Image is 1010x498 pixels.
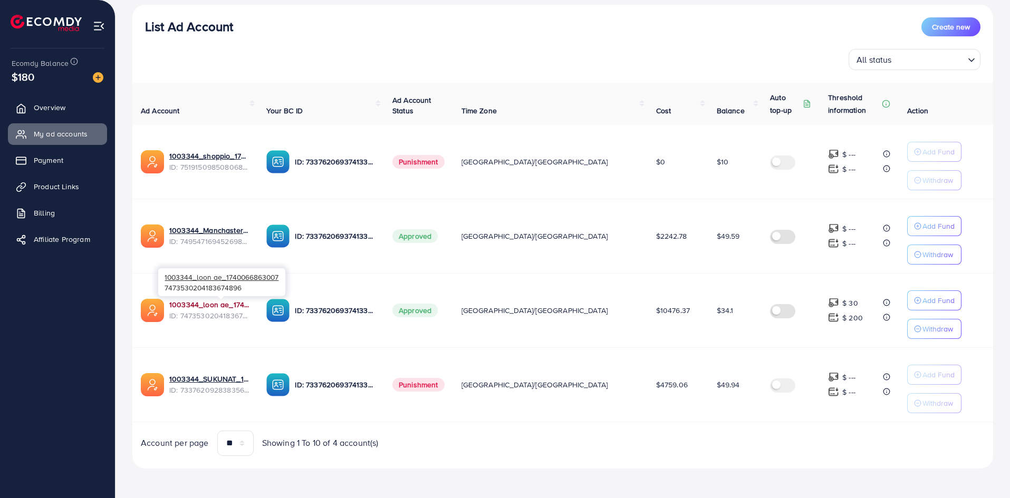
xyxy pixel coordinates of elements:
[266,105,303,116] span: Your BC ID
[169,385,249,395] span: ID: 7337620928383565826
[392,155,445,169] span: Punishment
[922,368,955,381] p: Add Fund
[141,224,164,248] img: ic-ads-acc.e4c84228.svg
[828,91,880,116] p: Threshold information
[842,237,855,250] p: $ ---
[907,142,961,162] button: Add Fund
[932,22,970,32] span: Create new
[295,378,375,391] p: ID: 7337620693741338625
[141,299,164,322] img: ic-ads-acc.e4c84228.svg
[8,176,107,197] a: Product Links
[158,268,285,296] div: 7473530204183674896
[461,305,608,316] span: [GEOGRAPHIC_DATA]/[GEOGRAPHIC_DATA]
[8,97,107,118] a: Overview
[392,229,438,243] span: Approved
[12,58,69,69] span: Ecomdy Balance
[34,102,65,113] span: Overview
[34,181,79,192] span: Product Links
[461,105,497,116] span: Time Zone
[34,155,63,165] span: Payment
[828,223,839,234] img: top-up amount
[828,163,839,174] img: top-up amount
[93,20,105,32] img: menu
[169,374,249,395] div: <span class='underline'>1003344_SUKUNAT_1708423019062</span></br>7337620928383565826
[12,69,35,84] span: $180
[34,129,88,139] span: My ad accounts
[34,208,55,218] span: Billing
[842,371,855,384] p: $ ---
[854,52,894,67] span: All status
[34,234,90,245] span: Affiliate Program
[828,386,839,397] img: top-up amount
[717,105,745,116] span: Balance
[392,304,438,317] span: Approved
[169,236,249,247] span: ID: 7495471694526988304
[922,220,955,232] p: Add Fund
[8,202,107,223] a: Billing
[922,294,955,307] p: Add Fund
[392,95,431,116] span: Ad Account Status
[656,379,688,390] span: $4759.06
[828,297,839,308] img: top-up amount
[907,216,961,236] button: Add Fund
[907,245,961,265] button: Withdraw
[922,248,953,261] p: Withdraw
[266,224,290,248] img: ic-ba-acc.ded83a64.svg
[461,231,608,241] span: [GEOGRAPHIC_DATA]/[GEOGRAPHIC_DATA]
[828,372,839,383] img: top-up amount
[295,304,375,317] p: ID: 7337620693741338625
[145,19,233,34] h3: List Ad Account
[907,365,961,385] button: Add Fund
[842,163,855,175] p: $ ---
[169,225,249,247] div: <span class='underline'>1003344_Manchaster_1745175503024</span></br>7495471694526988304
[842,222,855,235] p: $ ---
[922,323,953,335] p: Withdraw
[828,312,839,323] img: top-up amount
[828,149,839,160] img: top-up amount
[656,305,690,316] span: $10476.37
[922,145,955,158] p: Add Fund
[8,150,107,171] a: Payment
[717,379,740,390] span: $49.94
[169,299,249,310] a: 1003344_loon ae_1740066863007
[849,49,980,70] div: Search for option
[922,174,953,187] p: Withdraw
[262,437,379,449] span: Showing 1 To 10 of 4 account(s)
[169,310,249,321] span: ID: 7473530204183674896
[295,230,375,242] p: ID: 7337620693741338625
[169,225,249,236] a: 1003344_Manchaster_1745175503024
[169,374,249,384] a: 1003344_SUKUNAT_1708423019062
[907,170,961,190] button: Withdraw
[461,157,608,167] span: [GEOGRAPHIC_DATA]/[GEOGRAPHIC_DATA]
[8,123,107,144] a: My ad accounts
[907,290,961,310] button: Add Fund
[165,272,278,282] span: 1003344_loon ae_1740066863007
[717,157,728,167] span: $10
[717,231,740,241] span: $49.59
[169,151,249,172] div: <span class='underline'>1003344_shoppio_1750688962312</span></br>7519150985080684551
[921,17,980,36] button: Create new
[842,311,863,324] p: $ 200
[907,105,928,116] span: Action
[141,373,164,396] img: ic-ads-acc.e4c84228.svg
[895,50,964,67] input: Search for option
[770,91,801,116] p: Auto top-up
[656,157,665,167] span: $0
[842,297,858,309] p: $ 30
[922,397,953,409] p: Withdraw
[828,238,839,249] img: top-up amount
[169,151,249,161] a: 1003344_shoppio_1750688962312
[266,150,290,173] img: ic-ba-acc.ded83a64.svg
[266,299,290,322] img: ic-ba-acc.ded83a64.svg
[11,15,82,31] img: logo
[842,148,855,161] p: $ ---
[169,162,249,172] span: ID: 7519150985080684551
[717,305,734,316] span: $34.1
[141,105,180,116] span: Ad Account
[8,229,107,250] a: Affiliate Program
[656,231,687,241] span: $2242.78
[392,378,445,392] span: Punishment
[907,319,961,339] button: Withdraw
[842,386,855,398] p: $ ---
